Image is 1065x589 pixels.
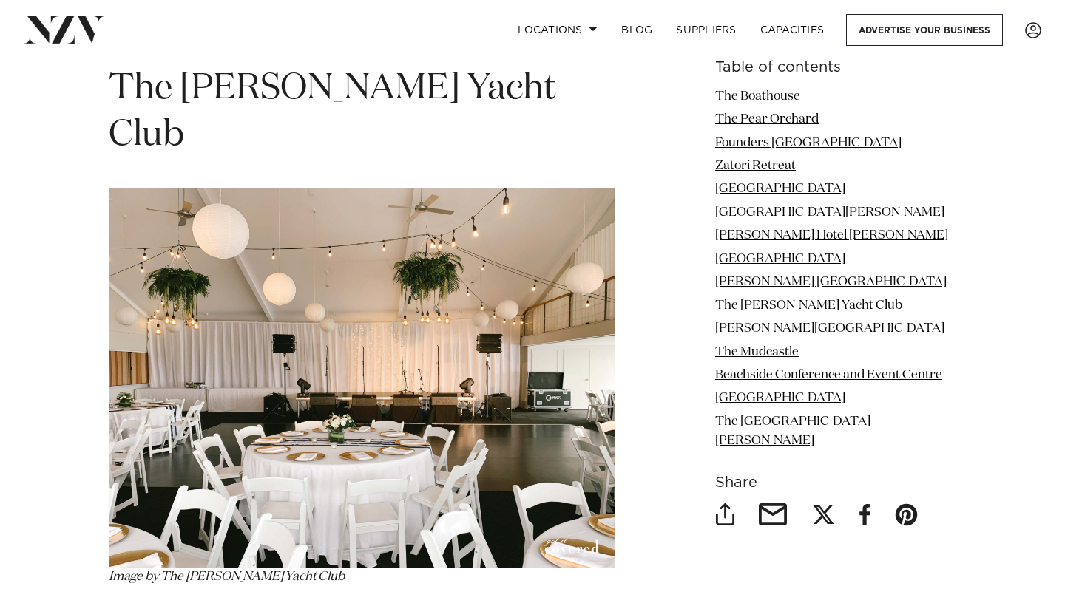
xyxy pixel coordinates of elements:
a: [PERSON_NAME] Hotel [PERSON_NAME] [715,230,948,242]
a: The Boathouse [715,90,800,103]
a: The Pear Orchard [715,113,819,126]
h6: Share [715,475,956,491]
a: [GEOGRAPHIC_DATA] [715,183,845,196]
a: [GEOGRAPHIC_DATA] [715,253,845,265]
a: The [PERSON_NAME] Yacht Club [715,299,902,312]
a: The [GEOGRAPHIC_DATA][PERSON_NAME] [715,415,870,447]
a: Locations [506,14,609,46]
a: [GEOGRAPHIC_DATA] [715,392,845,405]
a: Advertise your business [846,14,1003,46]
span: Image by The [PERSON_NAME] Yacht Club [109,571,345,583]
span: The [PERSON_NAME] Yacht Club [109,71,556,153]
a: Founders [GEOGRAPHIC_DATA] [715,137,902,149]
a: Zatori Retreat [715,160,796,172]
a: [GEOGRAPHIC_DATA][PERSON_NAME] [715,206,944,219]
a: Beachside Conference and Event Centre [715,369,942,381]
a: BLOG [609,14,664,46]
img: nzv-logo.png [24,16,104,43]
a: The Mudcastle [715,346,799,358]
a: Capacities [748,14,836,46]
a: [PERSON_NAME] [GEOGRAPHIC_DATA] [715,276,947,289]
h6: Table of contents [715,60,956,75]
a: [PERSON_NAME][GEOGRAPHIC_DATA] [715,322,944,335]
a: SUPPLIERS [664,14,748,46]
